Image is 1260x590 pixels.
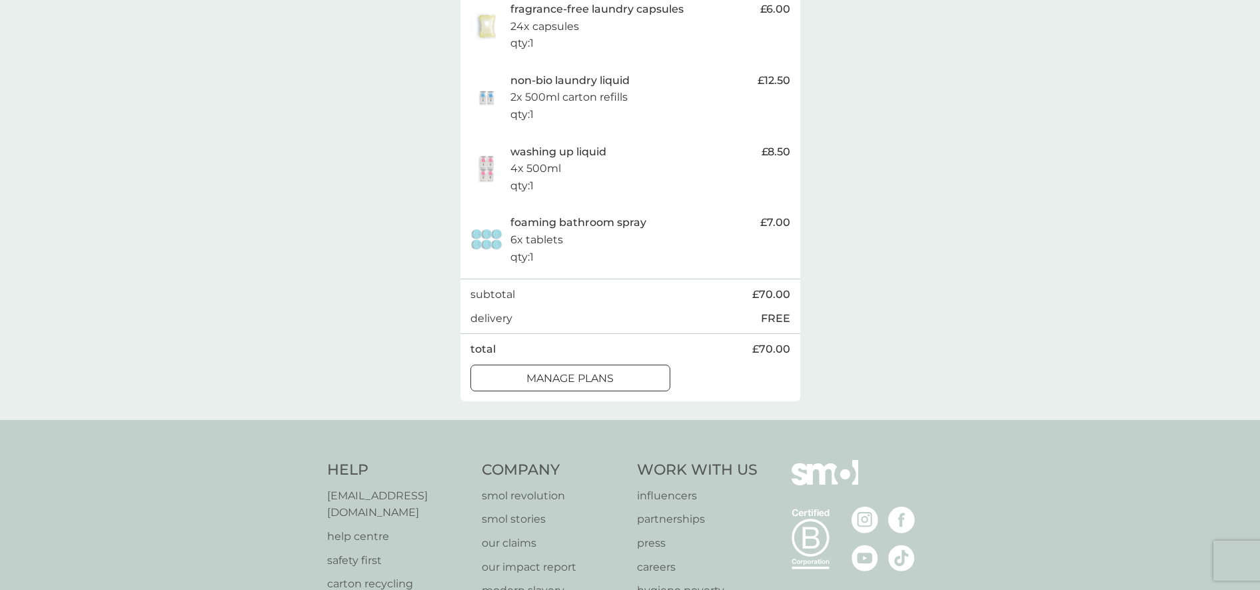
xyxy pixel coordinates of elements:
span: £7.00 [760,214,790,231]
p: fragrance-free laundry capsules [510,1,684,18]
p: 2x 500ml carton refills [510,89,628,106]
p: qty : 1 [510,106,534,123]
span: £70.00 [752,341,790,358]
h4: Work With Us [637,460,758,481]
span: £12.50 [758,72,790,89]
a: smol stories [482,511,624,528]
p: subtotal [470,286,515,303]
a: help centre [327,528,469,545]
p: qty : 1 [510,177,534,195]
img: visit the smol Tiktok page [888,545,915,571]
p: FREE [761,310,790,327]
p: non-bio laundry liquid [510,72,630,89]
p: washing up liquid [510,143,606,161]
button: manage plans [470,365,670,391]
p: 6x tablets [510,231,563,249]
img: visit the smol Facebook page [888,507,915,533]
a: safety first [327,552,469,569]
p: foaming bathroom spray [510,214,646,231]
p: 24x capsules [510,18,579,35]
a: careers [637,559,758,576]
a: our impact report [482,559,624,576]
span: £6.00 [760,1,790,18]
p: qty : 1 [510,249,534,266]
img: visit the smol Youtube page [852,545,878,571]
p: manage plans [526,370,614,387]
a: press [637,535,758,552]
p: total [470,341,496,358]
p: delivery [470,310,512,327]
a: [EMAIL_ADDRESS][DOMAIN_NAME] [327,487,469,521]
img: visit the smol Instagram page [852,507,878,533]
span: £8.50 [762,143,790,161]
span: £70.00 [752,286,790,303]
a: smol revolution [482,487,624,505]
p: 4x 500ml [510,160,561,177]
h4: Help [327,460,469,481]
p: qty : 1 [510,35,534,52]
h4: Company [482,460,624,481]
a: partnerships [637,511,758,528]
img: smol [792,460,858,505]
a: influencers [637,487,758,505]
a: our claims [482,535,624,552]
